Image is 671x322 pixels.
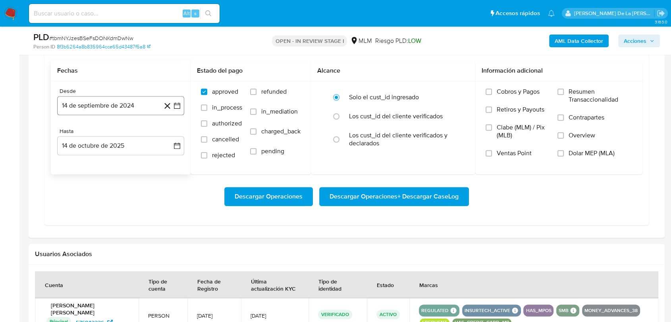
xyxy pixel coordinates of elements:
p: OPEN - IN REVIEW STAGE I [272,35,347,46]
b: PLD [33,31,49,43]
a: Salir [657,9,665,17]
button: AML Data Collector [549,35,609,47]
a: 8f3b6264a8b835964cce65d43487f5a8 [57,43,150,50]
a: Notificaciones [548,10,555,17]
span: LOW [408,36,421,45]
input: Buscar usuario o caso... [29,8,220,19]
span: # tbmNYJzesBSeFsDONKdmDwNw [49,34,133,42]
b: AML Data Collector [555,35,603,47]
span: Accesos rápidos [496,9,540,17]
span: s [194,10,197,17]
h2: Usuarios Asociados [35,250,658,258]
span: 3.163.0 [654,19,667,25]
div: MLM [350,37,372,45]
span: Acciones [624,35,646,47]
button: search-icon [200,8,216,19]
b: Person ID [33,43,55,50]
span: Alt [183,10,190,17]
p: javier.gutierrez@mercadolibre.com.mx [574,10,654,17]
span: Riesgo PLD: [375,37,421,45]
button: Acciones [618,35,660,47]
